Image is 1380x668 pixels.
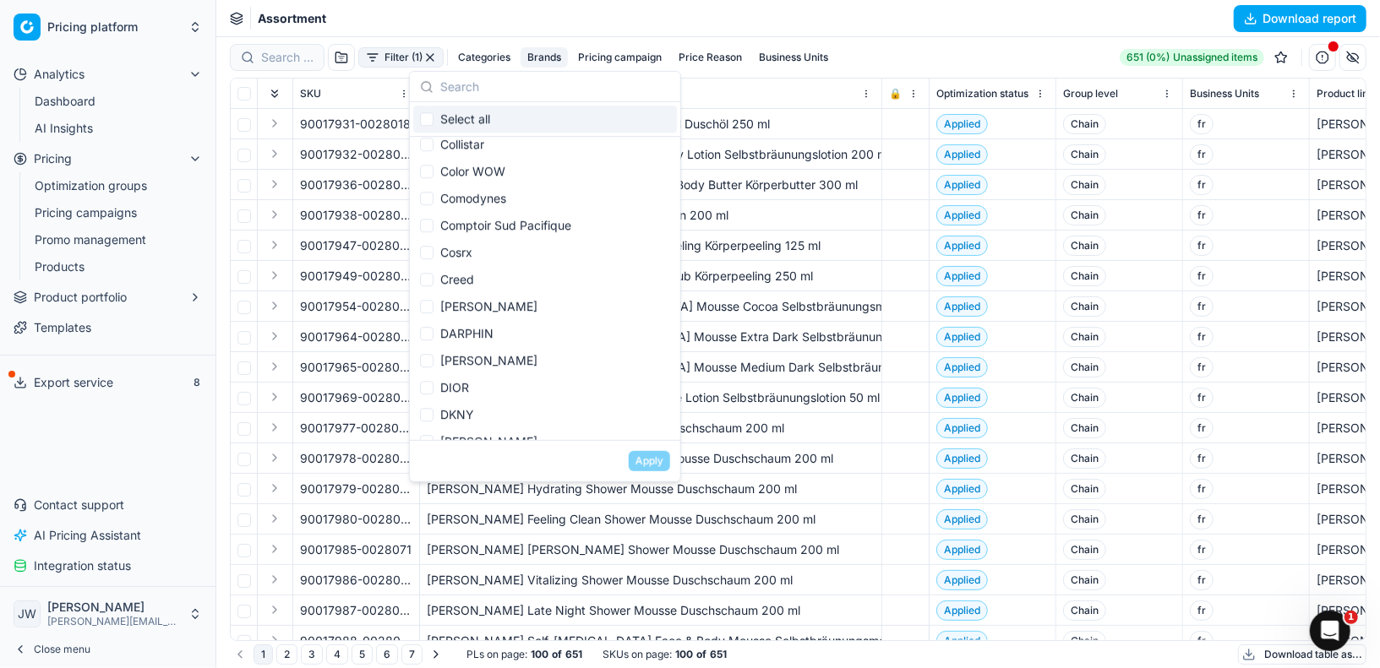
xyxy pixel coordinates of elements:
[936,388,988,408] span: Applied
[1063,418,1106,438] span: Chain
[427,572,875,589] div: [PERSON_NAME] Vitalizing Shower Mousse Duschschaum 200 ml
[1063,509,1106,530] span: Chain
[7,7,209,47] button: Pricing platform
[1063,631,1106,651] span: Chain
[265,630,285,650] button: Expand
[1063,327,1106,347] span: Chain
[265,569,285,589] button: Expand
[936,114,988,134] span: Applied
[7,491,209,519] button: Contact support
[265,113,285,133] button: Expand
[7,638,209,661] button: Close menu
[1120,49,1264,66] a: 651 (0%)Unassigned items
[413,185,677,212] div: Comodynes
[1063,296,1106,317] span: Chain
[413,320,677,347] div: DARPHIN
[376,644,398,665] button: 6
[427,146,875,163] div: [PERSON_NAME] Self-[MEDICAL_DATA] Body Lotion Selbstbräunungslotion 200 ml
[47,600,182,615] span: [PERSON_NAME]
[1063,236,1106,256] span: Chain
[28,228,188,252] a: Promo management
[565,648,582,661] strong: 651
[936,357,988,377] span: Applied
[1063,205,1106,225] span: Chain
[28,117,188,140] a: AI Insights
[276,644,297,665] button: 2
[34,319,91,336] span: Templates
[300,633,412,649] span: 90017988-0028074
[1190,418,1214,438] span: fr
[28,174,188,198] a: Optimization groups
[936,540,988,560] span: Applied
[1190,570,1214,590] span: fr
[34,497,124,513] span: Contact support
[466,648,527,661] span: PLs on page :
[1063,114,1106,134] span: Chain
[936,509,988,530] span: Applied
[34,643,90,656] span: Close menu
[427,389,875,406] div: [PERSON_NAME] Self-[MEDICAL_DATA] Face Lotion Selbstbräunungslotion 50 ml
[936,144,988,165] span: Applied
[7,284,209,311] button: Product portfolio
[265,84,285,104] button: Expand all
[531,648,548,661] strong: 100
[1190,175,1214,195] span: fr
[265,174,285,194] button: Expand
[410,102,680,440] div: Suggestions
[427,633,875,649] div: [PERSON_NAME] Self-[MEDICAL_DATA] Face & Body Mousse Selbstbräunungsmousse 150 ml
[1190,205,1214,225] span: fr
[300,481,412,497] span: 90017979-0028065
[413,266,677,293] div: Creed
[571,47,668,68] button: Pricing campaign
[1190,631,1214,651] span: fr
[936,327,988,347] span: Applied
[889,87,902,100] span: 🔒
[552,648,562,661] strong: of
[265,448,285,468] button: Expand
[1173,51,1257,64] span: Unassigned items
[427,298,875,315] div: [PERSON_NAME] Instant Self-[MEDICAL_DATA] Mousse Cocoa Selbstbräunungsmousse 150 ml
[1190,600,1214,621] span: fr
[1190,357,1214,377] span: fr
[1190,114,1214,134] span: fr
[413,347,677,374] div: [PERSON_NAME]
[1063,87,1118,100] span: Group level
[1190,236,1214,256] span: fr
[300,359,412,376] span: 90017965-0028046
[427,541,875,558] div: [PERSON_NAME] [PERSON_NAME] Shower Mousse Duschschaum 200 ml
[401,644,423,665] button: 7
[7,314,209,341] a: Templates
[672,47,749,68] button: Price Reason
[28,255,188,279] a: Products
[28,90,188,113] a: Dashboard
[265,144,285,164] button: Expand
[34,289,127,306] span: Product portfolio
[7,594,209,634] button: JW[PERSON_NAME][PERSON_NAME][EMAIL_ADDRESS][DOMAIN_NAME]
[1063,479,1106,499] span: Chain
[265,417,285,437] button: Expand
[265,508,285,529] button: Expand
[265,539,285,559] button: Expand
[7,552,209,579] button: Integration status
[1190,296,1214,317] span: fr
[936,87,1028,100] span: Optimization status
[300,602,412,619] span: 90017987-0028073
[426,644,446,665] button: Go to next page
[1190,266,1214,286] span: fr
[1190,327,1214,347] span: fr
[936,448,988,469] span: Applied
[936,175,988,195] span: Applied
[413,428,677,455] div: [PERSON_NAME]
[413,158,677,185] div: Color WOW
[603,648,672,661] span: SKUs on page :
[1063,266,1106,286] span: Chain
[300,298,412,315] span: 90017954-0028039
[1190,479,1214,499] span: fr
[1310,611,1350,651] iframe: Intercom live chat
[300,389,412,406] span: 90017969-0028049
[300,450,412,467] span: 90017978-0028064
[300,329,412,345] span: 90017964-0028045
[427,511,875,528] div: [PERSON_NAME] Feeling Clean Shower Mousse Duschschaum 200 ml
[413,374,677,401] div: DIOR
[1190,448,1214,469] span: fr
